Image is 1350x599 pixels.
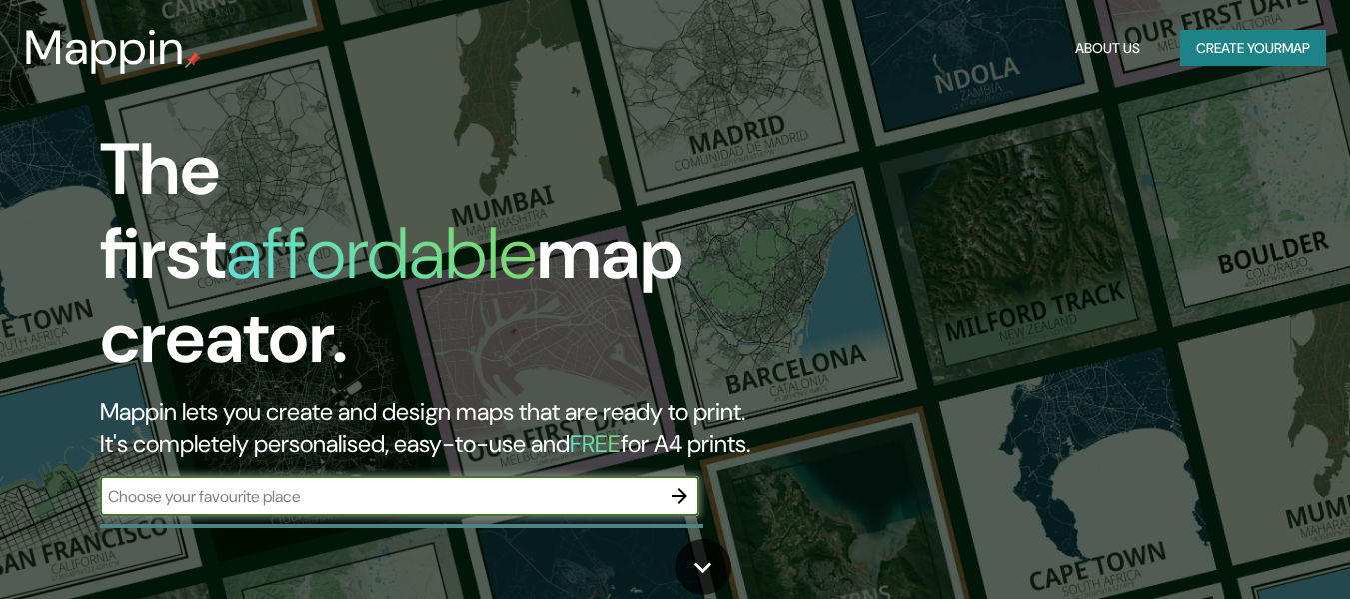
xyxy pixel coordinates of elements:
h1: affordable [226,207,537,300]
h3: Mappin [24,20,185,76]
input: Choose your favourite place [100,485,660,508]
img: mappin-pin [185,52,201,68]
button: About Us [1067,30,1148,67]
button: Create yourmap [1180,30,1326,67]
h2: Mappin lets you create and design maps that are ready to print. It's completely personalised, eas... [100,396,775,460]
h1: The first map creator. [100,128,775,396]
h5: FREE [570,428,621,459]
